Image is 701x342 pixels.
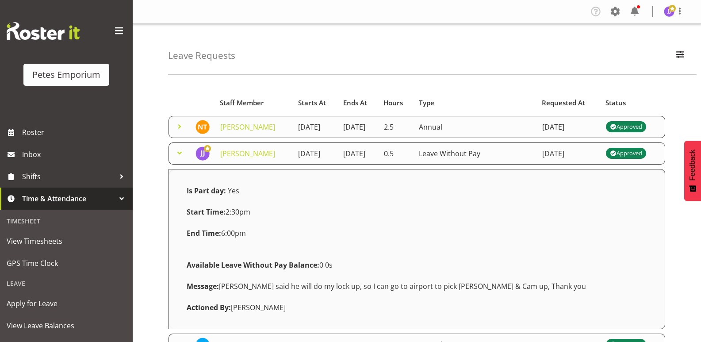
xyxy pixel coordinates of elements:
a: GPS Time Clock [2,252,130,274]
span: Roster [22,126,128,139]
span: Yes [228,186,239,196]
div: [PERSON_NAME] [181,297,652,318]
div: Approved [610,148,642,159]
h4: Leave Requests [168,50,235,61]
strong: Actioned By: [187,303,231,312]
td: Annual [414,116,537,138]
span: GPS Time Clock [7,257,126,270]
td: [DATE] [338,142,378,165]
span: Ends At [343,98,367,108]
span: 6:00pm [187,228,246,238]
img: janelle-jonkers702.jpg [664,6,674,17]
td: [DATE] [338,116,378,138]
button: Feedback - Show survey [684,141,701,201]
span: Status [605,98,626,108]
span: Time & Attendance [22,192,115,205]
strong: Available Leave Without Pay Balance: [187,260,319,270]
span: Inbox [22,148,128,161]
span: Apply for Leave [7,297,126,310]
span: Shifts [22,170,115,183]
span: 2:30pm [187,207,250,217]
span: View Leave Balances [7,319,126,332]
td: 2.5 [379,116,414,138]
button: Filter Employees [671,46,690,65]
a: View Timesheets [2,230,130,252]
strong: Message: [187,281,219,291]
div: 0 0s [181,254,652,276]
img: nicole-thomson8388.jpg [195,120,210,134]
span: Hours [383,98,403,108]
a: Apply for Leave [2,292,130,315]
span: View Timesheets [7,234,126,248]
td: Leave Without Pay [414,142,537,165]
img: janelle-jonkers702.jpg [195,146,210,161]
div: Timesheet [2,212,130,230]
span: Type [419,98,434,108]
strong: Start Time: [187,207,226,217]
img: Rosterit website logo [7,22,80,40]
strong: End Time: [187,228,221,238]
td: [DATE] [293,142,338,165]
strong: Is Part day: [187,186,226,196]
td: [DATE] [537,116,601,138]
a: [PERSON_NAME] [220,122,275,132]
span: Starts At [298,98,326,108]
td: [DATE] [537,142,601,165]
td: 0.5 [379,142,414,165]
div: [PERSON_NAME] said he will do my lock up, so I can go to airport to pick [PERSON_NAME] & Cam up, ... [181,276,652,297]
a: View Leave Balances [2,315,130,337]
a: [PERSON_NAME] [220,149,275,158]
div: Approved [610,122,642,132]
span: Feedback [689,150,697,181]
span: Requested At [542,98,585,108]
div: Petes Emporium [32,68,100,81]
span: Staff Member [220,98,264,108]
div: Leave [2,274,130,292]
td: [DATE] [293,116,338,138]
